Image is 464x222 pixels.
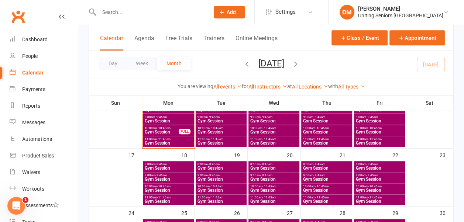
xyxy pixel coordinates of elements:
span: - 9:45am [313,174,325,177]
span: - 8:45am [366,163,378,166]
span: 10:00am [197,185,245,188]
span: Gym Session [144,130,179,134]
span: - 8:45am [155,163,167,166]
button: Class / Event [331,30,388,45]
span: 10:00am [355,185,403,188]
span: 9:00am [197,174,245,177]
span: 9:00am [197,115,245,119]
span: 8:00am [303,163,351,166]
span: 10:00am [303,126,351,130]
span: Gym Session [144,141,192,145]
span: Gym Session [250,166,298,170]
span: Gym Session [303,199,351,204]
button: Agenda [134,35,154,51]
span: 9:00am [355,174,403,177]
span: Add [227,9,236,15]
span: - 10:45am [368,185,382,188]
strong: with [328,83,338,89]
th: Sat [406,95,453,111]
strong: You are viewing [178,83,213,89]
span: Gym Session [303,130,351,134]
div: 25 [181,207,195,219]
div: Automations [22,136,52,142]
div: Payments [22,86,45,92]
span: - 10:45am [262,126,276,130]
span: - 10:45am [210,185,223,188]
a: All Types [338,84,365,90]
span: - 8:45am [208,163,220,166]
a: Workouts [10,181,78,197]
a: Messages [10,114,78,131]
span: - 8:45am [261,163,272,166]
span: 10:00am [197,126,245,130]
th: Sun [89,95,142,111]
a: Dashboard [10,31,78,48]
span: Gym Session [250,119,298,123]
strong: at [287,83,292,89]
button: Online Meetings [236,35,278,51]
span: Gym Session [144,188,192,192]
span: Gym Session [250,108,298,112]
span: Gym Session [303,141,351,145]
div: Workouts [22,186,44,192]
strong: for [242,83,248,89]
span: - 11:45am [157,138,171,141]
div: Calendar [22,70,44,76]
button: Free Trials [165,35,192,51]
input: Search... [97,7,204,17]
a: Product Sales [10,148,78,164]
button: Day [99,57,127,70]
th: Wed [248,95,300,111]
span: 1 [23,197,28,203]
span: 10:00am [250,185,298,188]
div: FULL [179,129,190,134]
a: All events [213,84,242,90]
th: Tue [195,95,248,111]
span: Gym Session [197,130,245,134]
span: Gym Session [355,119,403,123]
span: Gym Session [355,166,403,170]
div: 28 [340,207,353,219]
span: Gym Session [197,108,245,112]
span: - 11:45am [262,196,276,199]
div: 18 [181,149,195,161]
span: 8:00am [197,163,245,166]
span: - 9:45am [261,174,272,177]
span: 9:00am [144,115,192,119]
div: 26 [234,207,247,219]
span: Gym Session [197,166,245,170]
span: Gym Session [197,141,245,145]
span: Gym Session [250,188,298,192]
span: 10:00am [144,185,192,188]
span: 11:00am [250,138,298,141]
span: - 8:45am [313,163,325,166]
div: Messages [22,119,45,125]
span: 11:00am [250,196,298,199]
div: Product Sales [22,153,54,159]
span: - 11:45am [210,138,223,141]
span: Gym Session [144,108,192,112]
a: All Locations [292,84,328,90]
div: Waivers [22,169,40,175]
div: 20 [287,149,300,161]
span: Gym Session [250,199,298,204]
button: Month [157,57,191,70]
div: 24 [128,207,142,219]
span: - 9:45am [366,174,378,177]
div: 17 [128,149,142,161]
div: 21 [340,149,353,161]
th: Thu [300,95,353,111]
span: 11:00am [303,196,351,199]
span: Gym Session [303,108,351,112]
span: Gym Session [250,141,298,145]
button: Trainers [203,35,224,51]
a: Reports [10,98,78,114]
span: 9:00am [303,115,351,119]
a: All Instructors [248,84,287,90]
span: Gym Session [144,177,192,181]
div: 19 [234,149,247,161]
button: Appointment [389,30,445,45]
span: 9:00am [355,115,403,119]
span: - 10:45am [315,185,329,188]
div: DM [340,5,354,20]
